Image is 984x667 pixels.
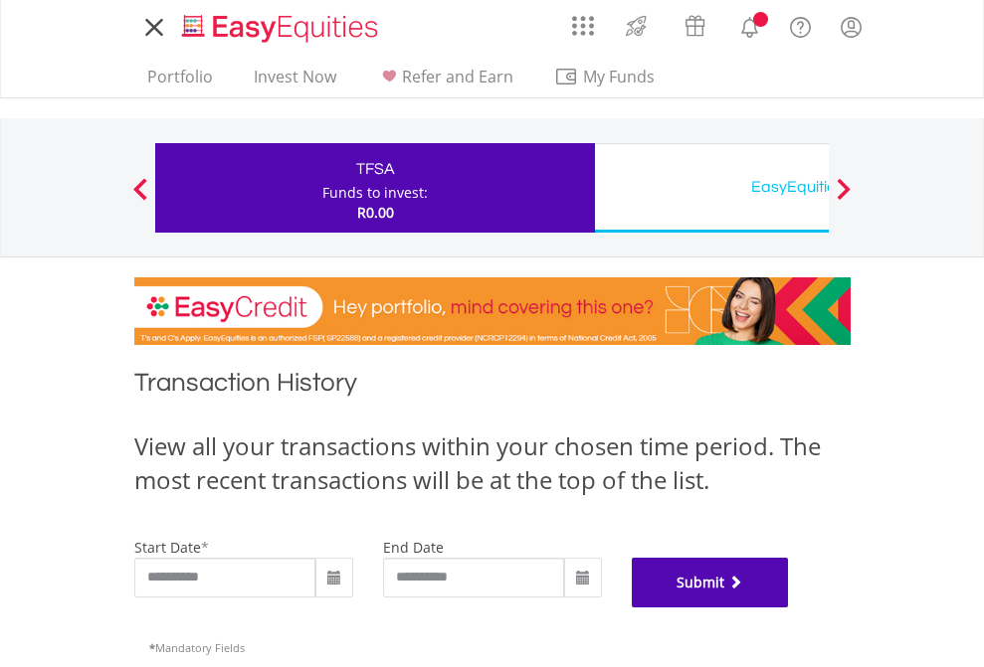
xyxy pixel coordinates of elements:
[620,10,653,42] img: thrive-v2.svg
[383,538,444,557] label: end date
[174,5,386,45] a: Home page
[572,15,594,37] img: grid-menu-icon.svg
[554,64,685,89] span: My Funds
[369,67,521,97] a: Refer and Earn
[134,538,201,557] label: start date
[666,5,724,42] a: Vouchers
[824,188,864,208] button: Next
[826,5,877,49] a: My Profile
[679,10,711,42] img: vouchers-v2.svg
[178,12,386,45] img: EasyEquities_Logo.png
[632,558,789,607] button: Submit
[724,5,775,45] a: Notifications
[246,67,344,97] a: Invest Now
[322,183,428,203] div: Funds to invest:
[775,5,826,45] a: FAQ's and Support
[402,66,513,87] span: Refer and Earn
[559,5,607,37] a: AppsGrid
[134,365,851,410] h1: Transaction History
[120,188,160,208] button: Previous
[134,429,851,498] div: View all your transactions within your chosen time period. The most recent transactions will be a...
[134,277,851,345] img: EasyCredit Promotion Banner
[357,203,394,222] span: R0.00
[139,67,221,97] a: Portfolio
[167,155,583,183] div: TFSA
[149,640,245,655] span: Mandatory Fields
